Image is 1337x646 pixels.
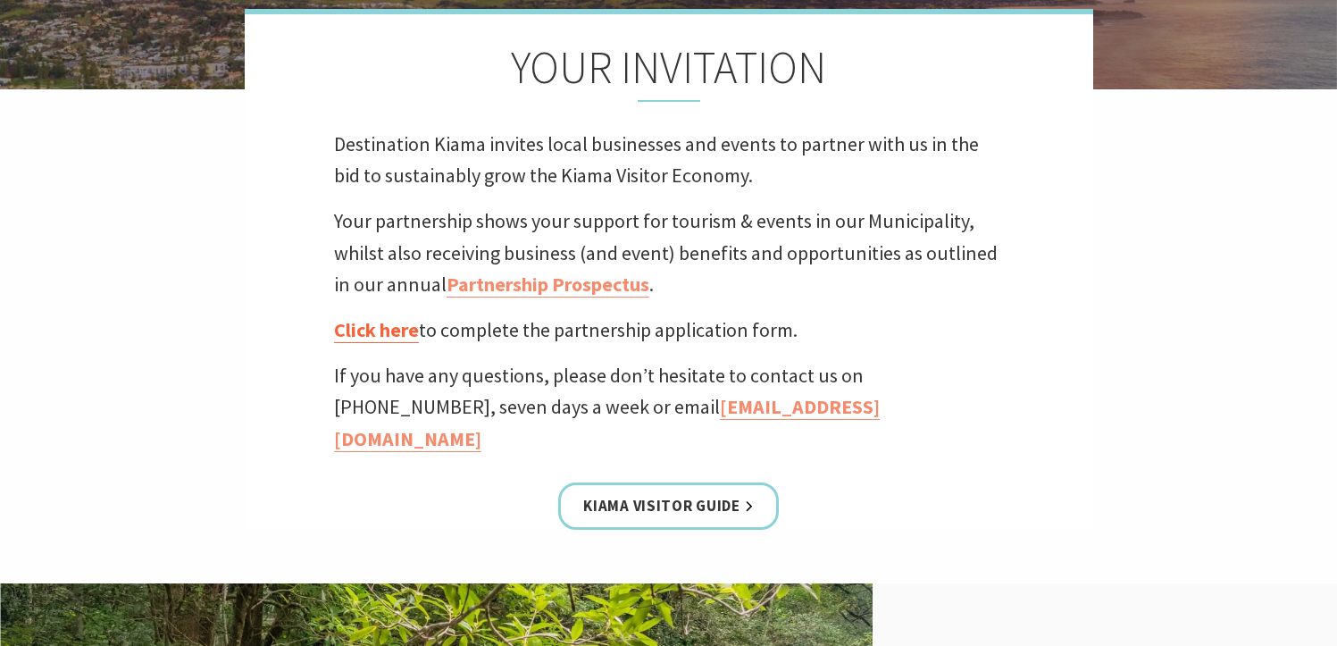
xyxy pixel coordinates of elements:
[334,394,880,451] a: [EMAIL_ADDRESS][DOMAIN_NAME]
[447,272,649,298] a: Partnership Prospectus
[334,129,1004,191] p: Destination Kiama invites local businesses and events to partner with us in the bid to sustainabl...
[334,317,419,343] a: Click here
[558,482,778,530] a: Kiama Visitor Guide
[334,315,1004,346] p: to complete the partnership application form.
[334,206,1004,300] p: Your partnership shows your support for tourism & events in our Municipality, whilst also receivi...
[334,360,1004,455] p: If you have any questions, please don’t hesitate to contact us on [PHONE_NUMBER], seven days a we...
[334,41,1004,102] h2: YOUR INVITATION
